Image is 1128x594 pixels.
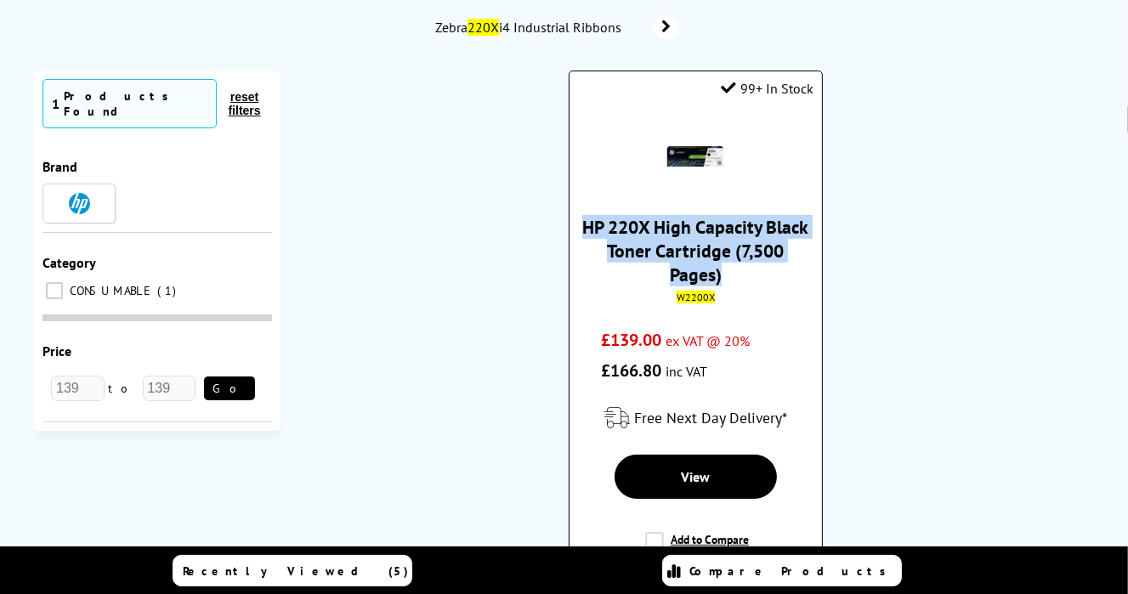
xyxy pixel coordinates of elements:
span: Free Next Day Delivery* [634,408,787,427]
span: CONSUMABLE [65,283,156,298]
mark: W2200X [677,291,715,303]
mark: 220X [468,19,499,36]
span: to [105,381,143,396]
div: Products Found [64,88,207,119]
input: 139 [51,376,105,401]
a: HP 220X High Capacity Black Toner Cartridge (7,500 Pages) [582,215,808,286]
div: 99+ In Stock [721,80,813,97]
img: HP-220X-Black-Toner-Small.png [666,127,725,186]
span: View [681,468,710,485]
span: Brand [43,158,77,175]
span: £139.00 [601,329,661,351]
a: Compare Products [662,555,902,586]
a: View [615,455,777,499]
label: Add to Compare [645,532,749,564]
span: ex VAT @ 20% [666,332,750,349]
button: Go [204,376,255,400]
span: Category [43,254,96,271]
span: inc VAT [666,363,707,380]
span: 1 [157,283,180,298]
span: Price [43,342,71,359]
span: Recently Viewed (5) [184,563,410,579]
button: reset filters [217,89,272,118]
div: modal_delivery [578,394,814,442]
span: Zebra i4 Industrial Ribbons [433,19,627,36]
img: HP [69,193,90,214]
span: 1 [52,95,60,112]
input: 139 [143,376,196,401]
span: £166.80 [601,359,661,382]
a: Zebra220Xi4 Industrial Ribbons [433,15,678,39]
input: CONSUMABLE 1 [46,282,63,299]
span: Compare Products [690,563,896,579]
a: Recently Viewed (5) [173,555,412,586]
